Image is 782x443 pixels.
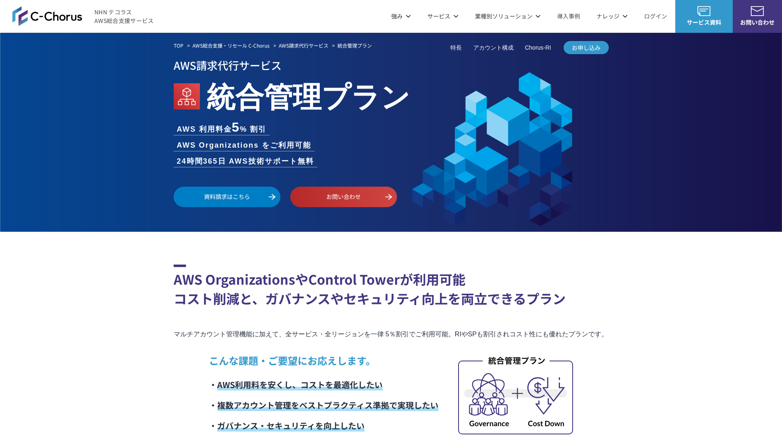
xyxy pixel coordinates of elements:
[427,12,459,21] p: サービス
[209,416,438,436] li: ・
[174,121,270,135] li: AWS 利用料金 % 割引
[644,12,667,21] a: ログイン
[209,395,438,416] li: ・
[206,74,410,116] em: 統合管理プラン
[174,140,314,151] li: AWS Organizations をご利用可能
[290,187,397,207] a: お問い合わせ
[12,6,154,26] a: AWS総合支援サービス C-ChorusNHN テコラスAWS総合支援サービス
[174,56,609,74] p: AWS請求代行サービス
[450,43,462,52] a: 特長
[675,18,733,27] span: サービス資料
[232,120,240,135] span: 5
[475,12,541,21] p: 業種別ソリューション
[733,18,782,27] span: お問い合わせ
[564,43,609,52] span: お申し込み
[174,265,609,308] h2: AWS OrganizationsやControl Towerが利用可能 コスト削減と、ガバナンスやセキュリティ向上を両立できるプラン
[751,6,764,16] img: お問い合わせ
[174,156,317,167] li: 24時間365日 AWS技術サポート無料
[391,12,411,21] p: 強み
[458,355,573,434] img: 統合管理プラン_内容イメージ
[217,399,438,411] span: 複数アカウント管理をベストプラクティス準拠で実現したい
[337,42,372,49] em: 統合管理プラン
[697,6,711,16] img: AWS総合支援サービス C-Chorus サービス資料
[174,42,183,49] a: TOP
[174,329,609,340] p: マルチアカウント管理機能に加えて、全サービス・全リージョンを一律 5％割引でご利用可能。RIやSPも割引されコスト性にも優れたプランです。
[525,43,551,52] a: Chorus-RI
[217,420,365,432] span: ガバナンス・セキュリティを向上したい
[596,12,628,21] p: ナレッジ
[209,353,438,368] p: こんな課題・ご要望にお応えします。
[174,83,200,110] img: AWS Organizations
[279,42,328,49] a: AWS請求代行サービス
[12,6,82,26] img: AWS総合支援サービス C-Chorus
[557,12,580,21] a: 導入事例
[473,43,514,52] a: アカウント構成
[94,8,154,25] span: NHN テコラス AWS総合支援サービス
[209,374,438,395] li: ・
[193,42,270,49] a: AWS総合支援・リセール C-Chorus
[564,41,609,54] a: お申し込み
[217,379,383,390] span: AWS利用料を安くし、コストを最適化したい
[174,187,280,207] a: 資料請求はこちら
